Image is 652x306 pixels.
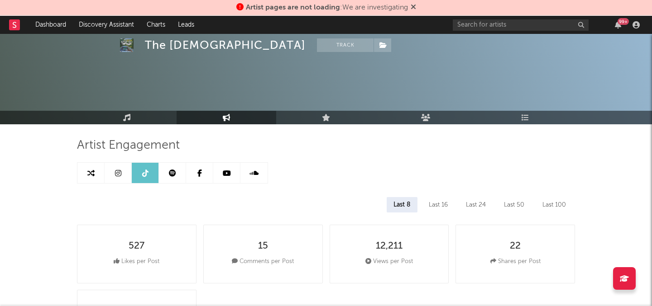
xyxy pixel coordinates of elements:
[232,256,294,267] div: Comments per Post
[490,256,541,267] div: Shares per Post
[172,16,201,34] a: Leads
[459,197,493,212] div: Last 24
[258,241,268,252] div: 15
[618,18,629,25] div: 99 +
[615,21,621,28] button: 99+
[145,38,306,52] div: The [DEMOGRAPHIC_DATA]
[140,16,172,34] a: Charts
[411,4,416,11] span: Dismiss
[246,4,408,11] span: : We are investigating
[129,241,144,252] div: 527
[246,4,340,11] span: Artist pages are not loading
[365,256,413,267] div: Views per Post
[114,256,159,267] div: Likes per Post
[376,241,403,252] div: 12,211
[510,241,521,252] div: 22
[453,19,589,31] input: Search for artists
[77,140,180,151] span: Artist Engagement
[422,197,455,212] div: Last 16
[387,197,417,212] div: Last 8
[497,197,531,212] div: Last 50
[29,16,72,34] a: Dashboard
[317,38,374,52] button: Track
[72,16,140,34] a: Discovery Assistant
[536,197,573,212] div: Last 100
